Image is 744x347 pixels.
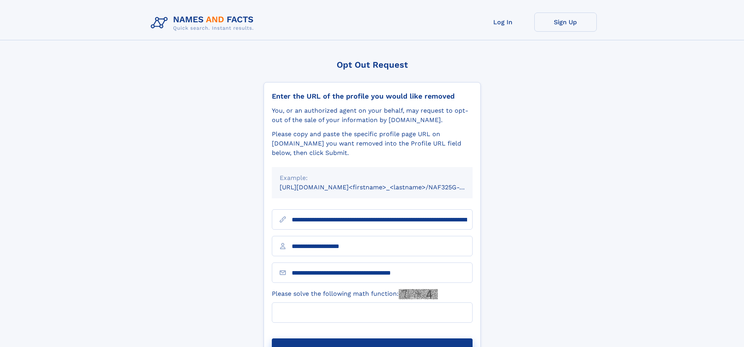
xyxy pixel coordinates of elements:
[264,60,481,70] div: Opt Out Request
[272,92,473,101] div: Enter the URL of the profile you would like removed
[272,289,438,299] label: Please solve the following math function:
[534,13,597,32] a: Sign Up
[272,129,473,158] div: Please copy and paste the specific profile page URL on [DOMAIN_NAME] you want removed into the Pr...
[280,173,465,183] div: Example:
[280,183,487,191] small: [URL][DOMAIN_NAME]<firstname>_<lastname>/NAF325G-xxxxxxxx
[272,106,473,125] div: You, or an authorized agent on your behalf, may request to opt-out of the sale of your informatio...
[148,13,260,34] img: Logo Names and Facts
[472,13,534,32] a: Log In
